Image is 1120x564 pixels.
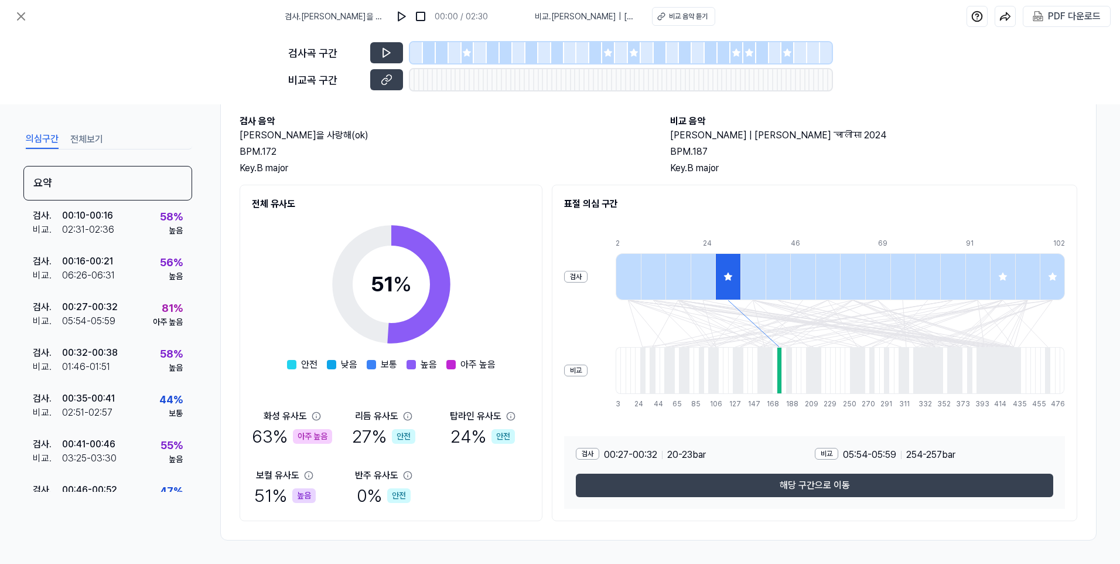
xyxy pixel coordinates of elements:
[62,451,117,466] div: 03:25 - 03:30
[161,437,183,453] div: 55 %
[33,254,62,269] div: 검사 .
[748,399,753,409] div: 147
[616,399,620,409] div: 3
[669,11,708,22] div: 비교 음악 듣기
[387,488,411,503] div: 안전
[62,314,115,328] div: 05:54 - 05:59
[791,238,816,249] div: 46
[169,225,183,237] div: 높음
[62,254,113,269] div: 00:16 - 00:21
[564,365,588,376] div: 비교
[393,271,412,297] span: %
[33,269,62,283] div: 비교 .
[576,474,1053,497] button: 해당 구간으로 이동
[23,166,192,201] div: 요약
[843,448,896,462] span: 05:54 - 05:59
[288,72,363,88] div: 비교곡 구간
[906,448,955,462] span: 254 - 257 bar
[169,270,183,283] div: 높음
[252,197,530,211] h2: 전체 유사도
[670,145,1077,159] div: BPM. 187
[62,223,114,237] div: 02:31 - 02:36
[1013,399,1017,409] div: 435
[460,358,496,372] span: 아주 높음
[33,300,62,314] div: 검사 .
[355,468,398,483] div: 반주 유사도
[264,409,307,423] div: 화성 유사도
[62,360,110,374] div: 01:46 - 01:51
[994,399,999,409] div: 414
[341,358,357,372] span: 낮음
[160,209,183,225] div: 58 %
[240,145,647,159] div: BPM. 172
[33,209,62,223] div: 검사 .
[999,11,1011,22] img: share
[293,429,332,444] div: 아주 높음
[634,399,639,409] div: 24
[352,423,415,450] div: 27 %
[862,399,866,409] div: 270
[899,399,904,409] div: 311
[786,399,791,409] div: 188
[815,448,838,460] div: 비교
[240,128,647,142] h2: [PERSON_NAME]을 사랑해(ok)
[971,11,983,22] img: help
[1030,6,1103,26] button: PDF 다운로드
[918,399,923,409] div: 332
[691,399,696,409] div: 85
[33,360,62,374] div: 비교 .
[878,238,903,249] div: 69
[288,45,363,61] div: 검사곡 구간
[62,483,117,497] div: 00:46 - 00:52
[396,11,408,22] img: play
[357,483,411,509] div: 0 %
[1051,399,1065,409] div: 476
[703,238,728,249] div: 24
[371,269,412,300] div: 51
[415,11,426,22] img: stop
[975,399,980,409] div: 393
[729,399,734,409] div: 127
[240,114,647,128] h2: 검사 음악
[616,238,641,249] div: 2
[805,399,810,409] div: 209
[252,423,332,450] div: 63 %
[33,314,62,328] div: 비교 .
[880,399,885,409] div: 291
[62,209,113,223] div: 00:10 - 00:16
[672,399,677,409] div: 65
[355,409,398,423] div: 리듬 유사도
[33,451,62,466] div: 비교 .
[1032,399,1037,409] div: 455
[33,392,62,406] div: 검사 .
[169,362,183,374] div: 높음
[62,269,115,283] div: 06:26 - 06:31
[169,407,183,420] div: 보통
[1033,11,1043,22] img: PDF Download
[667,448,706,462] span: 20 - 23 bar
[62,300,118,314] div: 00:27 - 00:32
[450,423,515,450] div: 24 %
[301,358,317,372] span: 안전
[652,7,715,26] button: 비교 음악 듣기
[33,483,62,497] div: 검사 .
[160,254,183,270] div: 56 %
[70,130,103,149] button: 전체보기
[564,271,588,283] div: 검사
[435,11,488,23] div: 00:00 / 02:30
[381,358,397,372] span: 보통
[160,346,183,362] div: 58 %
[824,399,828,409] div: 229
[670,128,1077,142] h2: [PERSON_NAME] | [PERSON_NAME] चालीसा 2024
[254,483,316,509] div: 51 %
[670,161,1077,175] div: Key. B major
[937,399,942,409] div: 352
[576,448,599,460] div: 검사
[33,346,62,360] div: 검사 .
[62,392,115,406] div: 00:35 - 00:41
[62,406,112,420] div: 02:51 - 02:57
[240,161,647,175] div: Key. B major
[956,399,961,409] div: 373
[767,399,771,409] div: 168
